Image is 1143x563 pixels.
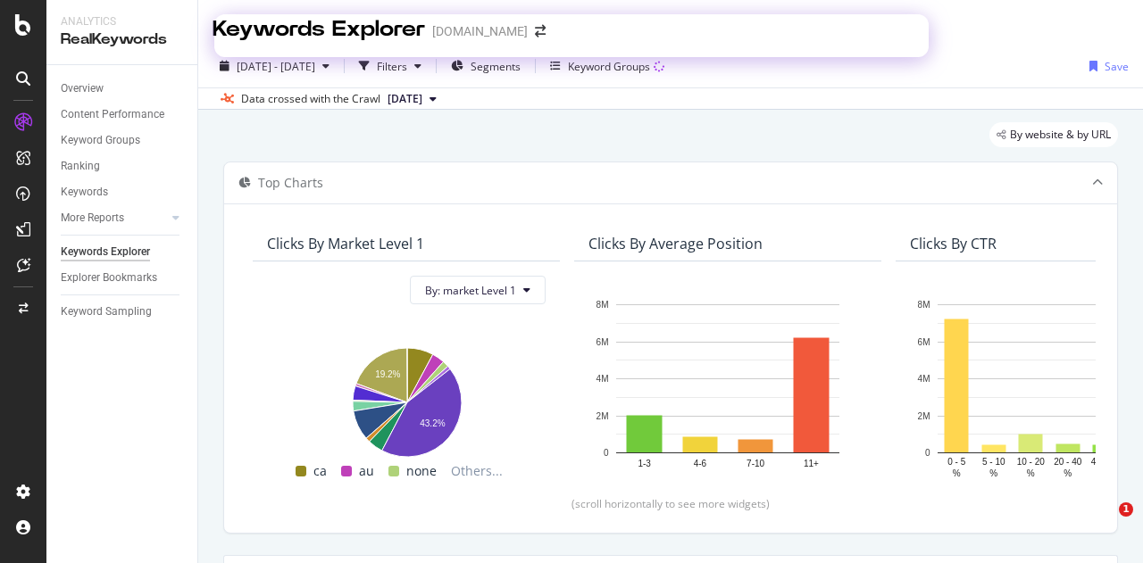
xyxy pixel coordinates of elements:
[61,302,152,321] div: Keyword Sampling
[1054,457,1082,467] text: 20 - 40
[1017,457,1046,467] text: 10 - 20
[543,52,672,80] button: Keyword Groups
[604,448,609,458] text: 0
[918,374,930,384] text: 4M
[61,105,164,124] div: Content Performance
[61,243,185,261] a: Keywords Explorer
[1027,468,1035,478] text: %
[61,209,124,228] div: More Reports
[61,183,108,202] div: Keywords
[61,209,167,228] a: More Reports
[61,269,157,287] div: Explorer Bookmarks
[1119,502,1133,517] span: 1
[61,269,185,287] a: Explorer Bookmarks
[375,370,400,380] text: 19.2%
[258,174,323,192] div: Top Charts
[425,283,516,298] span: By: market Level 1
[352,52,429,80] button: Filters
[1064,468,1072,478] text: %
[61,79,104,98] div: Overview
[61,131,140,150] div: Keyword Groups
[568,59,650,74] div: Keyword Groups
[444,460,510,482] span: Others...
[410,276,546,304] button: By: market Level 1
[918,337,930,347] text: 6M
[747,459,764,468] text: 7-10
[61,157,100,176] div: Ranking
[61,29,183,50] div: RealKeywords
[918,300,930,310] text: 8M
[982,457,1005,467] text: 5 - 10
[588,235,763,253] div: Clicks By Average Position
[694,459,707,468] text: 4-6
[61,79,185,98] a: Overview
[61,243,150,261] div: Keywords Explorer
[947,457,965,467] text: 0 - 5
[597,337,609,347] text: 6M
[953,468,961,478] text: %
[380,88,444,110] button: [DATE]
[359,460,374,482] span: au
[61,131,185,150] a: Keyword Groups
[61,302,185,321] a: Keyword Sampling
[1082,52,1129,80] button: Save
[241,91,380,107] div: Data crossed with the Crawl
[388,91,422,107] span: 2025 Oct. 9th
[597,374,609,384] text: 4M
[1091,457,1120,467] text: 40 - 70
[61,183,185,202] a: Keywords
[246,496,1096,511] div: (scroll horizontally to see more widgets)
[910,235,997,253] div: Clicks By CTR
[61,157,185,176] a: Ranking
[237,59,315,74] span: [DATE] - [DATE]
[267,338,546,460] svg: A chart.
[213,14,425,45] div: Keywords Explorer
[1082,502,1125,545] iframe: Intercom live chat
[444,52,528,80] button: Segments
[420,418,445,428] text: 43.2%
[214,14,929,57] iframe: Intercom live chat banner
[638,459,651,468] text: 1-3
[267,235,424,253] div: Clicks By market Level 1
[989,468,997,478] text: %
[1105,59,1129,74] div: Save
[804,459,819,468] text: 11+
[918,411,930,421] text: 2M
[377,59,407,74] div: Filters
[313,460,327,482] span: ca
[406,460,437,482] span: none
[989,122,1118,147] div: legacy label
[61,105,185,124] a: Content Performance
[597,300,609,310] text: 8M
[471,59,521,74] span: Segments
[213,52,337,80] button: [DATE] - [DATE]
[588,295,867,482] svg: A chart.
[925,448,930,458] text: 0
[1010,129,1111,140] span: By website & by URL
[597,411,609,421] text: 2M
[61,14,183,29] div: Analytics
